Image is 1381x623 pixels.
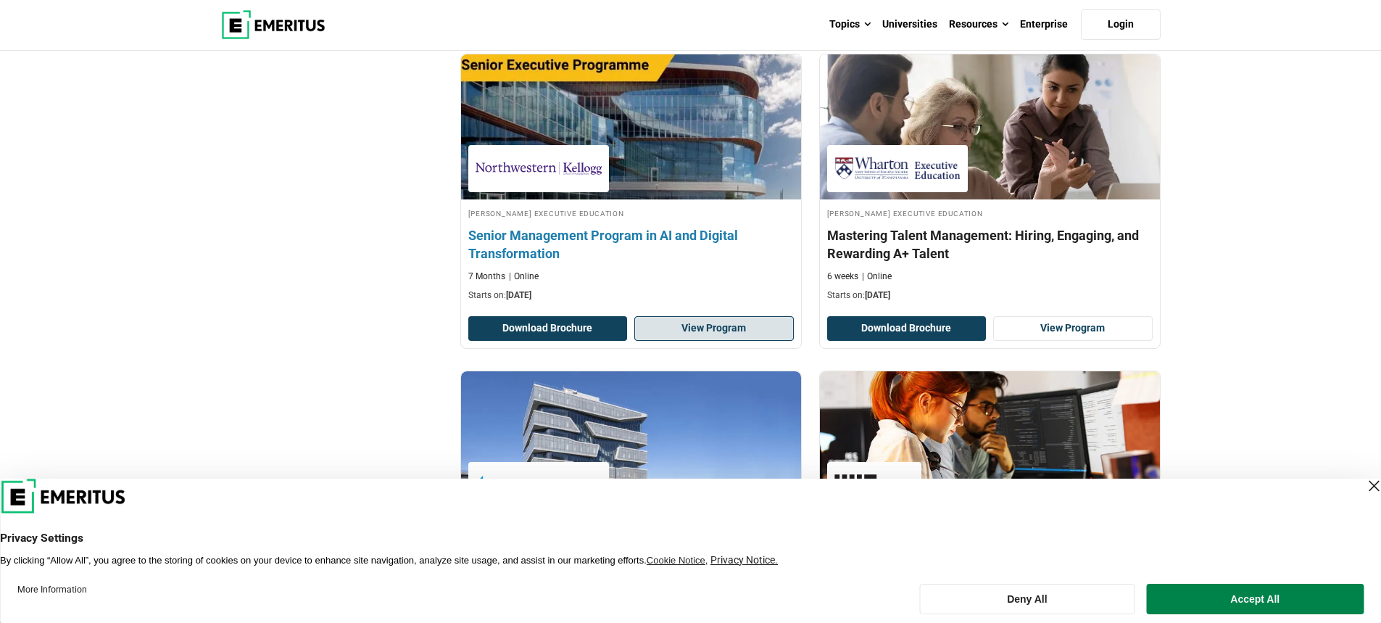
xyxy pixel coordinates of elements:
a: Human Resources Course by Wharton Executive Education - January 22, 2026 Wharton Executive Educat... [820,54,1160,309]
p: 7 Months [468,271,505,283]
a: View Program [993,316,1153,341]
a: Login [1081,9,1161,40]
img: Wharton Executive Education [834,152,961,185]
img: MIT xPRO [834,469,914,502]
p: Online [862,271,892,283]
span: [DATE] [865,290,890,300]
button: Download Brochure [468,316,628,341]
p: Starts on: [827,289,1153,302]
img: Columbia Business School Executive Education [476,469,602,502]
p: 6 weeks [827,271,858,283]
span: [DATE] [506,290,531,300]
img: Mastering Talent Management: Hiring, Engaging, and Rewarding A+ Talent | Online Human Resources C... [820,54,1160,199]
h4: Senior Management Program in AI and Digital Transformation [468,226,794,263]
a: Data Science and Analytics Course by MIT xPRO - November 20, 2025 MIT xPRO MIT xPRO Professional ... [820,371,1160,608]
a: Finance Course by Columbia Business School Executive Education - October 30, 2025 Columbia Busine... [461,371,801,608]
a: View Program [634,316,794,341]
p: Starts on: [468,289,794,302]
h4: Mastering Talent Management: Hiring, Engaging, and Rewarding A+ Talent [827,226,1153,263]
h4: [PERSON_NAME] Executive Education [827,207,1153,219]
img: Mergers and Acquisitions (Online) | Online Finance Course [461,371,801,516]
img: Senior Management Program in AI and Digital Transformation | Online Digital Transformation Course [444,47,818,207]
img: Kellogg Executive Education [476,152,602,185]
h4: [PERSON_NAME] Executive Education [468,207,794,219]
img: Professional Certificate in Data Engineering | Online Data Science and Analytics Course [820,371,1160,516]
p: Online [509,271,539,283]
a: Digital Transformation Course by Kellogg Executive Education - December 8, 2025 Kellogg Executive... [461,54,801,309]
button: Download Brochure [827,316,987,341]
